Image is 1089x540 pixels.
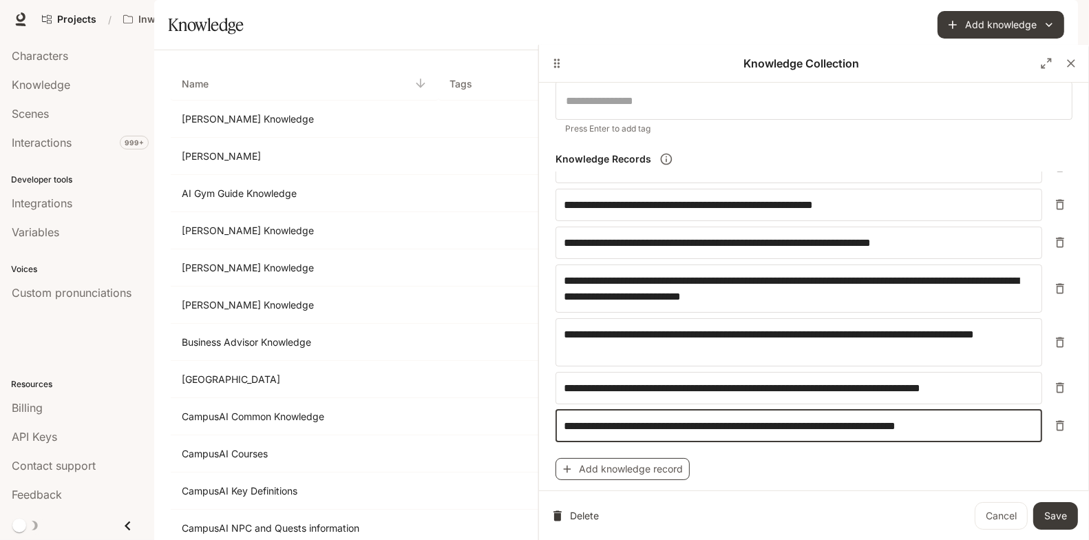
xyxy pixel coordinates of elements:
[569,55,1034,72] p: Knowledge Collection
[182,298,416,312] p: Anna Knowledge
[450,74,472,93] p: Tags
[556,458,690,481] button: Add knowledge record
[182,149,416,163] p: Adebayo Ogunlesi
[544,51,569,76] button: Drag to resize
[103,12,117,27] div: /
[36,6,103,33] a: Go to projects
[117,6,237,33] button: Open workspace menu
[182,261,416,275] p: Alfred von Cache Knowledge
[182,521,416,535] p: CampusAI NPC and Quests information
[565,122,1063,136] p: Press Enter to add tag
[182,484,416,498] p: CampusAI Key Definitions
[182,187,416,200] p: AI Gym Guide Knowledge
[556,152,651,166] h6: Knowledge Records
[182,224,416,238] p: Aida Carewell Knowledge
[182,74,209,93] p: Name
[182,112,416,126] p: Adam Knowledge
[182,335,416,349] p: Business Advisor Knowledge
[1033,502,1078,530] button: Save
[138,14,215,25] p: Inworld AI Demos kamil
[57,14,96,25] span: Projects
[975,502,1028,530] a: Cancel
[168,11,244,39] h1: Knowledge
[550,502,602,530] button: Delete Knowledge
[938,11,1064,39] button: Add knowledge
[182,373,416,386] p: CampusAI Building
[182,447,416,461] p: CampusAI Courses
[182,410,416,424] p: CampusAI Common Knowledge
